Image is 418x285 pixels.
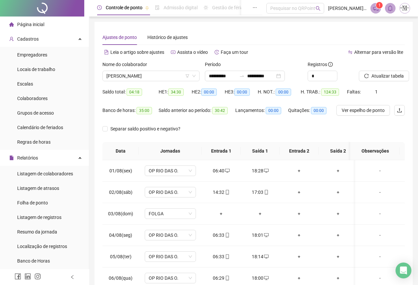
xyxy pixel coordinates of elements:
span: Banco de Horas [17,258,50,264]
span: filter [185,74,189,78]
div: + [324,232,352,239]
div: + [285,189,313,196]
div: 17:03 [246,189,274,196]
span: to [239,73,245,79]
span: CARLOS VINICIUS TEODORO DOS SANTOS [106,71,196,81]
span: desktop [263,233,269,237]
span: Cadastros [17,36,39,42]
span: desktop [263,276,269,280]
span: mobile [224,233,230,237]
span: mobile [224,276,230,280]
img: 67331 [400,3,410,13]
div: Quitações: [288,107,334,114]
button: Ver espelho de ponto [336,105,390,116]
span: notification [373,5,379,11]
span: instagram [34,273,41,280]
div: HE 2: [192,88,225,96]
div: - [361,210,399,217]
th: Entrada 1 [202,142,241,160]
div: 06:29 [207,274,235,282]
div: Banco de horas: [102,107,159,114]
div: + [285,232,313,239]
span: Listagem de colaboradores [17,171,73,176]
span: left [70,275,75,279]
span: 06/08(qua) [109,275,133,281]
span: pushpin [145,6,149,10]
div: + [207,210,235,217]
span: file-done [155,5,160,10]
span: 35:00 [136,107,152,114]
span: bell [387,5,393,11]
span: Atualizar tabela [371,72,404,80]
span: Ajustes de ponto [102,35,137,40]
span: Histórico de ajustes [147,35,188,40]
div: HE 3: [225,88,258,96]
span: desktop [263,168,269,173]
div: + [324,210,352,217]
span: OP RIO DAS O. [149,273,192,283]
div: + [285,253,313,260]
span: desktop [224,168,230,173]
span: clock-circle [97,5,102,10]
span: Relatórios [17,155,38,160]
th: Entrada 2 [280,142,319,160]
th: Saída 1 [241,142,280,160]
span: [PERSON_NAME] - TRANSMARTINS [328,5,366,12]
span: upload [397,108,402,113]
div: - [361,167,399,174]
span: mobile [224,254,230,259]
div: - [361,232,399,239]
span: Listagem de registros [17,215,61,220]
span: FOLGA [149,209,192,219]
div: - [361,274,399,282]
span: Admissão digital [164,5,198,10]
span: Folha de ponto [17,200,48,205]
span: 00:00 [266,107,281,114]
span: OP RIO DAS O. [149,187,192,197]
span: info-circle [328,62,333,67]
span: Locais de trabalho [17,67,55,72]
th: Data [102,142,139,160]
span: Controle de ponto [106,5,142,10]
div: H. NOT.: [258,88,301,96]
div: 18:14 [246,253,274,260]
span: Gestão de férias [212,5,246,10]
span: swap-right [239,73,245,79]
span: facebook [15,273,21,280]
span: swap [348,50,353,54]
span: linkedin [24,273,31,280]
span: home [9,22,14,27]
sup: 1 [376,2,383,9]
span: 00:00 [234,89,250,96]
div: 14:32 [207,189,235,196]
div: 18:00 [246,274,274,282]
div: 18:01 [246,232,274,239]
span: mobile [224,190,230,195]
div: H. TRAB.: [301,88,347,96]
span: Empregadores [17,52,47,57]
div: + [324,189,352,196]
span: 02/08(sáb) [109,190,133,195]
span: Observações [356,147,395,155]
span: 04:18 [127,89,142,96]
span: 00:00 [276,89,291,96]
span: Registros [308,61,333,68]
span: down [192,74,196,78]
span: sun [204,5,208,10]
span: Listagem de atrasos [17,186,59,191]
span: Calendário de feriados [17,125,63,130]
span: 1 [375,89,378,94]
span: file-text [104,50,109,54]
div: + [285,210,313,217]
span: youtube [171,50,175,54]
span: Faltas: [347,89,362,94]
span: Localização de registros [17,244,67,249]
span: 03/08(dom) [108,211,133,216]
span: Regras de horas [17,139,51,145]
div: 06:40 [207,167,235,174]
span: 00:00 [201,89,217,96]
span: Colaboradores [17,96,48,101]
span: 34:30 [168,89,184,96]
span: OP RIO DAS O. [149,252,192,262]
div: + [246,210,274,217]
